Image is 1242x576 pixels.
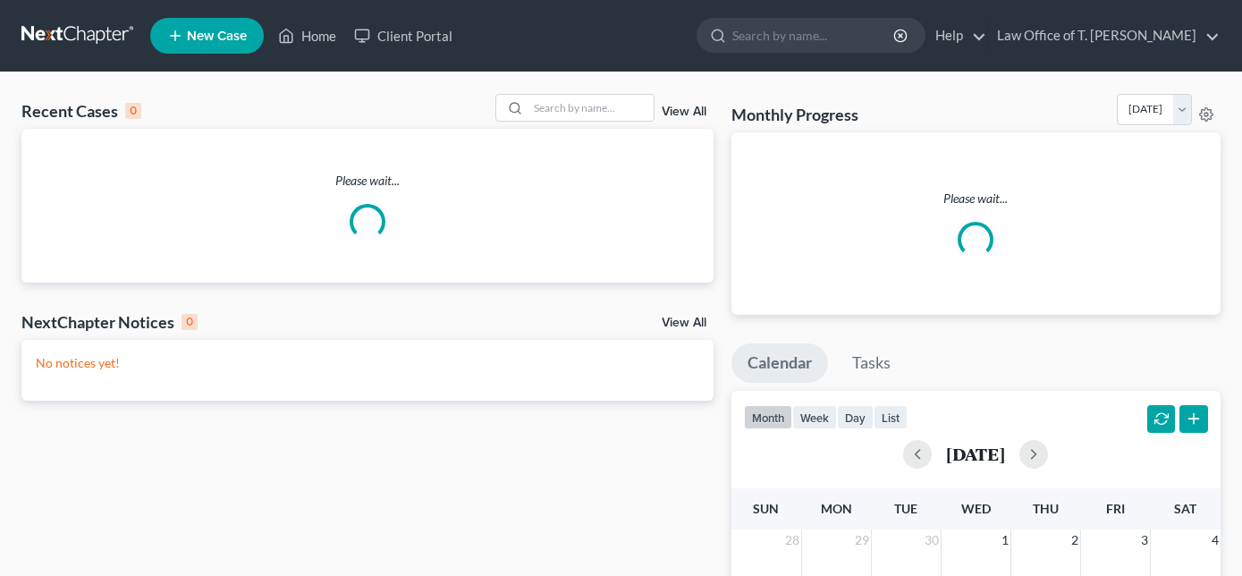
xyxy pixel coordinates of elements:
[528,95,654,121] input: Search by name...
[182,314,198,330] div: 0
[853,529,871,551] span: 29
[783,529,801,551] span: 28
[744,405,792,429] button: month
[836,343,907,383] a: Tasks
[21,311,198,333] div: NextChapter Notices
[187,30,247,43] span: New Case
[1106,501,1125,516] span: Fri
[269,20,345,52] a: Home
[21,100,141,122] div: Recent Cases
[1139,529,1150,551] span: 3
[753,501,779,516] span: Sun
[837,405,874,429] button: day
[1210,529,1221,551] span: 4
[1174,501,1196,516] span: Sat
[988,20,1220,52] a: Law Office of T. [PERSON_NAME]
[821,501,852,516] span: Mon
[345,20,461,52] a: Client Portal
[1000,529,1010,551] span: 1
[1069,529,1080,551] span: 2
[125,103,141,119] div: 0
[746,190,1206,208] p: Please wait...
[731,104,858,125] h3: Monthly Progress
[1033,501,1059,516] span: Thu
[662,106,706,118] a: View All
[961,501,991,516] span: Wed
[662,317,706,329] a: View All
[36,354,699,372] p: No notices yet!
[792,405,837,429] button: week
[923,529,941,551] span: 30
[946,445,1005,463] h2: [DATE]
[894,501,917,516] span: Tue
[926,20,986,52] a: Help
[732,19,896,52] input: Search by name...
[21,172,714,190] p: Please wait...
[731,343,828,383] a: Calendar
[874,405,908,429] button: list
